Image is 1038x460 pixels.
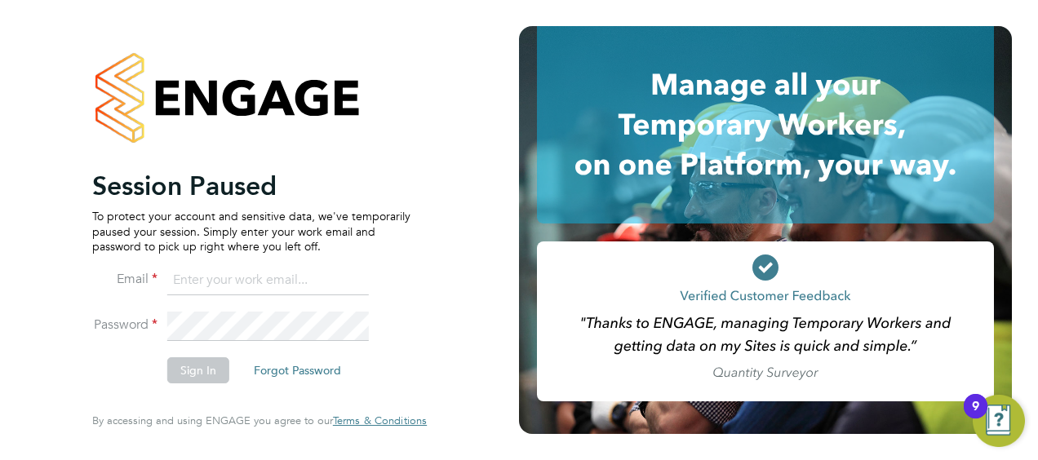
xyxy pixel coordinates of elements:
[92,209,410,254] p: To protect your account and sensitive data, we've temporarily paused your session. Simply enter y...
[92,414,427,427] span: By accessing and using ENGAGE you agree to our
[973,395,1025,447] button: Open Resource Center, 9 new notifications
[972,406,979,427] div: 9
[241,357,354,383] button: Forgot Password
[92,170,410,202] h2: Session Paused
[167,266,369,295] input: Enter your work email...
[92,316,157,334] label: Password
[167,357,229,383] button: Sign In
[333,414,427,427] a: Terms & Conditions
[92,271,157,288] label: Email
